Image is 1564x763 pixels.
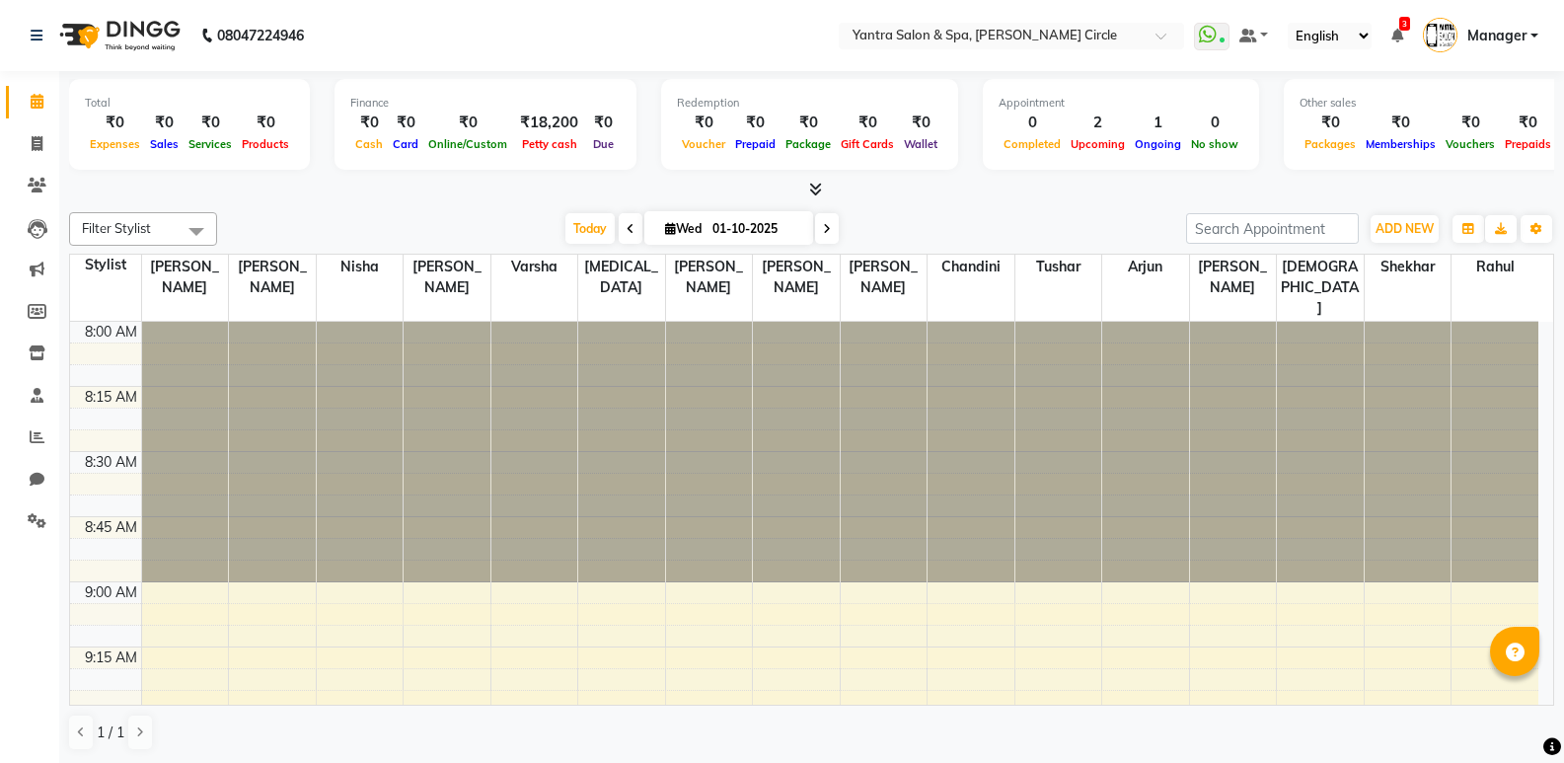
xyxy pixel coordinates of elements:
span: Rahul [1452,255,1538,279]
span: Tushar [1015,255,1102,279]
div: ₹0 [730,112,781,134]
input: 2025-10-01 [707,214,805,244]
span: Filter Stylist [82,220,151,236]
iframe: chat widget [1481,684,1544,743]
div: ₹0 [1361,112,1441,134]
span: [DEMOGRAPHIC_DATA] [1277,255,1364,321]
span: Wallet [899,137,942,151]
span: [PERSON_NAME] [229,255,316,300]
div: ₹0 [1500,112,1556,134]
input: Search Appointment [1186,213,1359,244]
div: ₹0 [899,112,942,134]
div: ₹0 [1300,112,1361,134]
div: ₹0 [237,112,294,134]
span: Vouchers [1441,137,1500,151]
div: ₹0 [423,112,512,134]
img: logo [50,8,186,63]
span: Today [565,213,615,244]
span: [MEDICAL_DATA] [578,255,665,300]
div: ₹0 [85,112,145,134]
span: Nisha [317,255,404,279]
span: Chandini [928,255,1014,279]
span: Arjun [1102,255,1189,279]
div: ₹18,200 [512,112,586,134]
span: Sales [145,137,184,151]
div: 8:15 AM [81,387,141,408]
span: Services [184,137,237,151]
button: ADD NEW [1371,215,1439,243]
span: Due [588,137,619,151]
div: 1 [1130,112,1186,134]
div: ₹0 [586,112,621,134]
span: [PERSON_NAME] [404,255,490,300]
span: Packages [1300,137,1361,151]
div: ₹0 [388,112,423,134]
span: Cash [350,137,388,151]
div: Redemption [677,95,942,112]
span: [PERSON_NAME] [666,255,753,300]
div: ₹0 [145,112,184,134]
div: ₹0 [350,112,388,134]
span: [PERSON_NAME] [1190,255,1277,300]
span: Prepaids [1500,137,1556,151]
div: ₹0 [1441,112,1500,134]
span: Petty cash [517,137,582,151]
div: 0 [1186,112,1243,134]
span: ADD NEW [1376,221,1434,236]
div: 0 [999,112,1066,134]
div: ₹0 [184,112,237,134]
img: Manager [1423,18,1457,52]
span: Upcoming [1066,137,1130,151]
span: Expenses [85,137,145,151]
div: 2 [1066,112,1130,134]
div: 9:00 AM [81,582,141,603]
span: 3 [1399,17,1410,31]
span: [PERSON_NAME] [753,255,840,300]
span: Voucher [677,137,730,151]
span: Card [388,137,423,151]
span: Completed [999,137,1066,151]
span: Ongoing [1130,137,1186,151]
span: [PERSON_NAME] [142,255,229,300]
div: Finance [350,95,621,112]
div: ₹0 [677,112,730,134]
div: 9:15 AM [81,648,141,668]
span: [PERSON_NAME] [841,255,928,300]
div: Total [85,95,294,112]
div: Appointment [999,95,1243,112]
div: ₹0 [781,112,836,134]
div: 8:00 AM [81,322,141,343]
span: Online/Custom [423,137,512,151]
span: 1 / 1 [97,723,124,743]
a: 3 [1391,27,1403,44]
div: 8:45 AM [81,517,141,538]
span: Shekhar [1365,255,1452,279]
span: Package [781,137,836,151]
span: Wed [660,221,707,236]
b: 08047224946 [217,8,304,63]
span: Products [237,137,294,151]
div: ₹0 [836,112,899,134]
span: Memberships [1361,137,1441,151]
span: No show [1186,137,1243,151]
span: Varsha [491,255,578,279]
div: Stylist [70,255,141,275]
span: Prepaid [730,137,781,151]
span: Gift Cards [836,137,899,151]
span: Manager [1467,26,1527,46]
div: 8:30 AM [81,452,141,473]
